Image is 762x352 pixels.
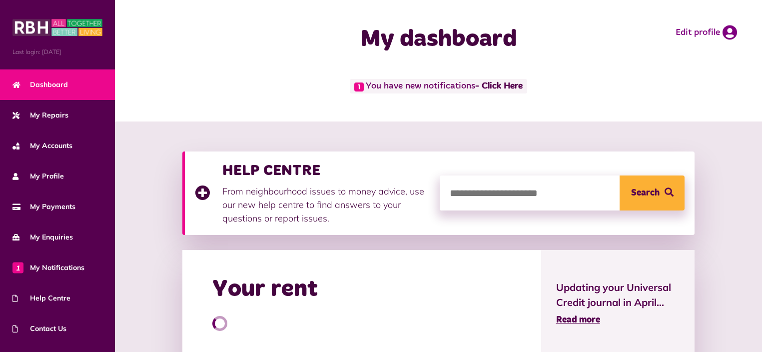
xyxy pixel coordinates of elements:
span: My Enquiries [12,232,73,242]
span: 1 [12,262,23,273]
a: - Click Here [475,82,523,91]
span: You have new notifications [350,79,527,93]
span: Search [631,175,660,210]
span: Last login: [DATE] [12,47,102,56]
span: My Payments [12,201,75,212]
button: Search [620,175,685,210]
span: Help Centre [12,293,70,303]
p: From neighbourhood issues to money advice, use our new help centre to find answers to your questi... [222,184,430,225]
span: My Accounts [12,140,72,151]
span: Contact Us [12,323,66,334]
h2: Your rent [212,275,318,304]
span: Dashboard [12,79,68,90]
a: Updating your Universal Credit journal in April... Read more [556,280,680,327]
a: Edit profile [676,25,737,40]
span: 1 [354,82,364,91]
span: My Profile [12,171,64,181]
span: My Repairs [12,110,68,120]
h1: My dashboard [287,25,591,54]
span: My Notifications [12,262,84,273]
h3: HELP CENTRE [222,161,430,179]
img: MyRBH [12,17,102,37]
span: Read more [556,315,600,324]
span: Updating your Universal Credit journal in April... [556,280,680,310]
